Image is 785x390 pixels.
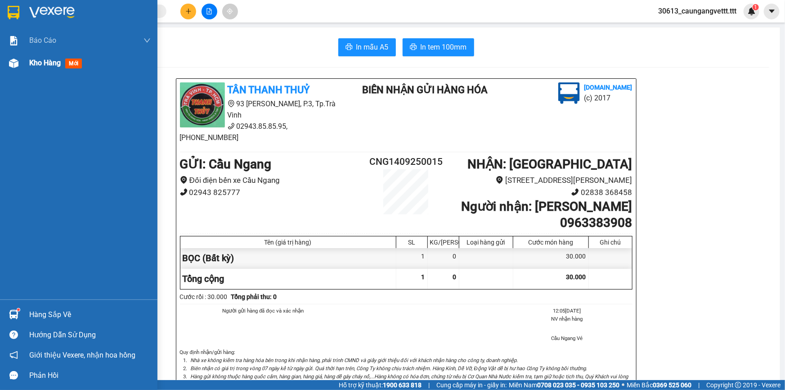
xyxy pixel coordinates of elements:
[9,371,18,380] span: message
[399,239,425,246] div: SL
[8,6,19,19] img: logo-vxr
[29,349,135,361] span: Giới thiệu Vexere, nhận hoa hồng
[180,82,225,127] img: logo.jpg
[764,4,780,19] button: caret-down
[180,121,347,143] li: 02943.85.85.95, [PHONE_NUMBER]
[65,59,82,68] span: mới
[180,4,196,19] button: plus
[180,98,347,121] li: 93 [PERSON_NAME], P.3, Tp.Trà Vinh
[502,307,632,315] li: 12:05[DATE]
[453,273,457,281] span: 0
[228,122,235,130] span: phone
[9,351,18,359] span: notification
[206,8,212,14] span: file-add
[180,157,272,172] b: GỬI : Cầu Ngang
[513,248,589,268] div: 30.000
[768,7,776,15] span: caret-down
[410,43,417,52] span: printer
[444,186,632,199] li: 02838 368458
[9,59,18,68] img: warehouse-icon
[584,92,632,104] li: (c) 2017
[58,8,80,17] span: Nhận:
[571,188,579,196] span: phone
[754,4,757,10] span: 1
[748,7,756,15] img: icon-new-feature
[356,41,389,53] span: In mẫu A5
[467,157,632,172] b: NHẬN : [GEOGRAPHIC_DATA]
[653,381,691,389] strong: 0369 525 060
[428,380,430,390] span: |
[7,57,54,68] div: 30.000
[180,174,368,186] li: Đối điện bến xe Cầu Ngang
[228,84,310,95] b: TÂN THANH THUỶ
[58,8,150,28] div: [GEOGRAPHIC_DATA]
[502,334,632,342] li: Cầu Ngang Vé
[183,273,224,284] span: Tổng cộng
[753,4,759,10] sup: 1
[202,4,217,19] button: file-add
[17,308,20,311] sup: 1
[345,43,353,52] span: printer
[58,28,150,39] div: [PERSON_NAME]
[185,8,192,14] span: plus
[403,38,474,56] button: printerIn tem 100mm
[461,199,632,230] b: Người nhận : [PERSON_NAME] 0963383908
[8,8,52,29] div: Cầu Ngang
[58,39,150,51] div: 0963383908
[430,239,457,246] div: KG/[PERSON_NAME]
[339,380,422,390] span: Hỗ trợ kỹ thuật:
[396,248,428,268] div: 1
[422,273,425,281] span: 1
[566,273,586,281] span: 30.000
[180,176,188,184] span: environment
[180,188,188,196] span: phone
[9,310,18,319] img: warehouse-icon
[622,383,624,387] span: ⚪️
[183,239,394,246] div: Tên (giá trị hàng)
[29,59,61,67] span: Kho hàng
[228,100,235,107] span: environment
[496,176,503,184] span: environment
[7,58,21,67] span: CR :
[9,36,18,45] img: solution-icon
[180,186,368,199] li: 02943 825777
[29,328,151,342] div: Hướng dẫn sử dụng
[444,174,632,186] li: [STREET_ADDRESS][PERSON_NAME]
[222,4,238,19] button: aim
[29,308,151,322] div: Hàng sắp về
[421,41,467,53] span: In tem 100mm
[735,382,741,388] span: copyright
[29,35,56,46] span: Báo cáo
[180,248,396,268] div: BỌC (Bất kỳ)
[428,248,459,268] div: 0
[191,365,588,372] i: Biên nhận có giá trị trong vòng 07 ngày kể từ ngày gửi. Quá thời hạn trên, Công Ty không chịu trá...
[144,37,151,44] span: down
[698,380,700,390] span: |
[516,239,586,246] div: Cước món hàng
[558,82,580,104] img: logo.jpg
[180,292,228,302] div: Cước rồi : 30.000
[231,293,277,300] b: Tổng phải thu: 0
[651,5,744,17] span: 30613_caungangvettt.ttt
[29,369,151,382] div: Phản hồi
[362,84,488,95] b: BIÊN NHẬN GỬI HÀNG HÓA
[383,381,422,389] strong: 1900 633 818
[338,38,396,56] button: printerIn mẫu A5
[8,9,22,18] span: Gửi:
[198,307,328,315] li: Người gửi hàng đã đọc và xác nhận
[591,239,630,246] div: Ghi chú
[9,331,18,339] span: question-circle
[509,380,619,390] span: Miền Nam
[191,373,628,388] i: Hàng gửi không thuộc hàng quốc cấm, hàng gian, hàng giả, hàng dễ gây cháy nổ,...Hàng không có hóa...
[191,357,518,363] i: Nhà xe không kiểm tra hàng hóa bên trong khi nhận hàng, phải trình CMND và giấy giới thiệu đối vớ...
[368,154,444,169] h2: CNG1409250015
[537,381,619,389] strong: 0708 023 035 - 0935 103 250
[502,315,632,323] li: NV nhận hàng
[436,380,507,390] span: Cung cấp máy in - giấy in:
[227,8,233,14] span: aim
[462,239,511,246] div: Loại hàng gửi
[584,84,632,91] b: [DOMAIN_NAME]
[627,380,691,390] span: Miền Bắc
